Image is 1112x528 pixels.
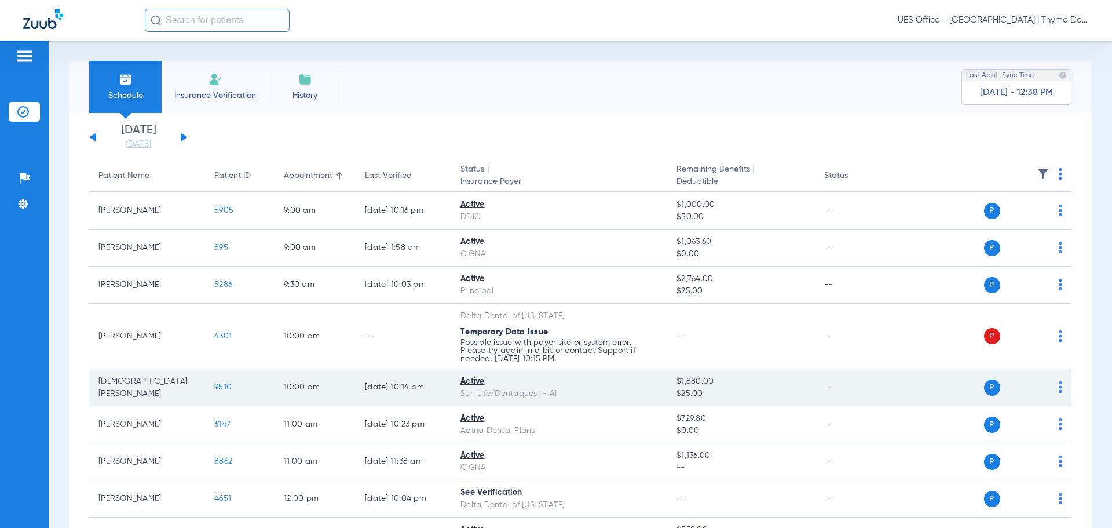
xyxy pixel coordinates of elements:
span: $2,764.00 [676,273,805,285]
span: $1,000.00 [676,199,805,211]
span: 6147 [214,420,231,428]
span: $25.00 [676,388,805,400]
div: Appointment [284,170,346,182]
span: P [984,491,1000,507]
th: Remaining Benefits | [667,160,814,192]
iframe: Chat Widget [1054,472,1112,528]
li: [DATE] [104,125,173,150]
span: 4301 [214,332,232,340]
img: filter.svg [1037,168,1049,180]
td: -- [815,369,893,406]
div: Active [460,199,658,211]
img: last sync help info [1059,71,1067,79]
span: P [984,328,1000,344]
span: $50.00 [676,211,805,223]
img: Search Icon [151,15,161,26]
img: hamburger-icon [15,49,34,63]
span: 4651 [214,494,231,502]
span: -- [676,332,685,340]
td: -- [815,267,893,304]
td: [PERSON_NAME] [89,192,205,230]
div: Patient Name [98,170,149,182]
td: -- [815,192,893,230]
img: group-dot-blue.svg [1059,242,1062,253]
span: 895 [214,243,228,252]
span: P [984,417,1000,433]
td: -- [815,443,893,480]
div: Patient ID [214,170,251,182]
td: [DATE] 10:23 PM [356,406,451,443]
div: Active [460,376,658,388]
td: [PERSON_NAME] [89,480,205,518]
span: $729.80 [676,413,805,425]
td: 9:00 AM [275,192,356,230]
span: History [277,90,332,101]
td: [DATE] 10:03 PM [356,267,451,304]
div: Sun Life/Dentaquest - AI [460,388,658,400]
td: [DEMOGRAPHIC_DATA][PERSON_NAME] [89,369,205,406]
td: [PERSON_NAME] [89,304,205,369]
span: Last Appt. Sync Time: [966,70,1036,81]
div: Active [460,450,658,462]
td: -- [815,480,893,518]
img: Manual Insurance Verification [209,72,222,86]
span: Insurance Payer [460,176,658,188]
img: group-dot-blue.svg [1059,205,1062,216]
span: -- [676,462,805,474]
img: group-dot-blue.svg [1059,381,1062,393]
span: P [984,380,1000,396]
div: CIGNA [460,248,658,260]
span: P [984,454,1000,470]
input: Search for patients [145,9,290,32]
span: -- [676,494,685,502]
td: [DATE] 10:04 PM [356,480,451,518]
td: [PERSON_NAME] [89,230,205,267]
div: DDIC [460,211,658,223]
td: [PERSON_NAME] [89,267,205,304]
td: 11:00 AM [275,406,356,443]
span: $1,063.60 [676,236,805,248]
span: 8862 [214,457,232,465]
div: Appointment [284,170,332,182]
img: group-dot-blue.svg [1059,418,1062,430]
td: [DATE] 1:58 AM [356,230,451,267]
img: Schedule [119,72,133,86]
td: 9:00 AM [275,230,356,267]
td: 10:00 AM [275,369,356,406]
td: 10:00 AM [275,304,356,369]
td: 9:30 AM [275,267,356,304]
div: Principal [460,285,658,297]
div: Aetna Dental Plans [460,425,658,437]
div: Last Verified [365,170,412,182]
td: [DATE] 11:38 AM [356,443,451,480]
span: P [984,277,1000,293]
a: [DATE] [104,139,173,150]
span: UES Office - [GEOGRAPHIC_DATA] | Thyme Dental Care [898,14,1089,26]
img: group-dot-blue.svg [1059,456,1062,467]
td: -- [356,304,451,369]
td: -- [815,304,893,369]
div: Delta Dental of [US_STATE] [460,310,658,322]
span: Schedule [98,90,153,101]
img: Zuub Logo [23,9,63,29]
td: 12:00 PM [275,480,356,518]
div: Active [460,236,658,248]
img: History [298,72,312,86]
div: See Verification [460,487,658,499]
td: [PERSON_NAME] [89,406,205,443]
span: $0.00 [676,248,805,260]
div: Patient Name [98,170,196,182]
span: P [984,203,1000,219]
td: 11:00 AM [275,443,356,480]
p: Possible issue with payer site or system error. Please try again in a bit or contact Support if n... [460,338,658,363]
img: group-dot-blue.svg [1059,168,1062,180]
div: CIGNA [460,462,658,474]
span: $1,136.00 [676,450,805,462]
span: P [984,240,1000,256]
img: group-dot-blue.svg [1059,330,1062,342]
div: Patient ID [214,170,265,182]
span: 9510 [214,383,232,391]
span: [DATE] - 12:38 PM [980,87,1053,99]
span: $1,880.00 [676,376,805,388]
span: $0.00 [676,425,805,437]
